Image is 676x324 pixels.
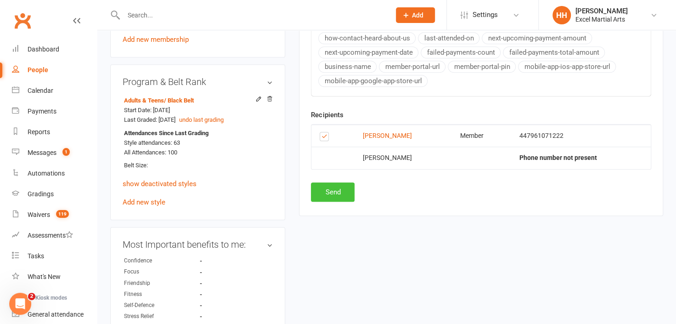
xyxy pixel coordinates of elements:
a: People [12,60,97,80]
div: Confidence [124,256,200,265]
strong: - [200,257,253,264]
div: Tasks [28,252,44,260]
a: Payments [12,101,97,122]
span: All Attendances: 100 [124,149,177,156]
span: Belt Size: [124,162,148,169]
span: Add [412,11,423,19]
strong: - [200,302,253,309]
div: Messages [28,149,56,156]
button: last-attended-on [418,32,479,44]
a: Reports [12,122,97,142]
div: Automations [28,170,65,177]
button: next-upcoming-payment-amount [482,32,592,44]
button: how-contact-heard-about-us [318,32,416,44]
div: People [28,66,48,74]
a: Add new style [123,198,165,206]
a: Calendar [12,80,97,101]
span: Settings [473,5,498,25]
a: show deactivated styles [123,180,197,188]
button: member-portal-url [379,61,445,73]
span: 119 [56,210,69,218]
span: Last Graded: [DATE] [124,116,175,123]
div: Excel Martial Arts [575,15,628,23]
div: Self-Defence [124,301,200,310]
button: mobile-app-google-app-store-url [318,75,428,87]
span: 2 [28,293,35,300]
div: Focus [124,267,200,276]
strong: Phone number not present [519,154,597,161]
div: What's New [28,273,61,280]
strong: - [200,291,253,298]
strong: Attendances Since Last Grading [124,129,208,138]
h3: Most Important benefits to me: [123,239,273,250]
button: next-upcoming-payment-date [318,46,418,58]
button: mobile-app-ios-app-store-url [518,61,616,73]
button: failed-payments-total-amount [503,46,605,58]
a: Automations [12,163,97,184]
div: HH [552,6,571,24]
div: Stress Relief [124,312,200,321]
div: Calendar [28,87,53,94]
button: business-name [318,61,377,73]
iframe: Intercom live chat [9,293,31,315]
div: Assessments [28,232,73,239]
button: Add [396,7,435,23]
span: [PERSON_NAME] [363,154,412,161]
div: Fitness [124,290,200,299]
span: Style attendances: 63 [124,139,180,146]
a: Messages 1 [12,142,97,163]
span: 1 [62,148,70,156]
label: Recipients [311,109,343,120]
h3: Program & Belt Rank [123,77,273,87]
a: Clubworx [11,9,34,32]
strong: - [200,269,253,276]
div: Dashboard [28,45,59,53]
a: What's New [12,267,97,287]
div: Waivers [28,211,50,218]
span: Start Date: [DATE] [124,107,170,114]
input: Search... [121,9,384,22]
a: Gradings [12,184,97,205]
button: failed-payments-count [421,46,501,58]
strong: - [200,313,253,320]
a: [PERSON_NAME] [363,132,412,139]
button: undo last grading [179,115,224,125]
a: Dashboard [12,39,97,60]
span: / Black Belt [164,97,194,104]
div: General attendance [28,311,84,318]
a: Waivers 119 [12,205,97,225]
div: Payments [28,108,56,115]
div: Friendship [124,279,200,288]
div: 447961071222 [519,132,642,139]
a: Assessments [12,225,97,246]
a: Tasks [12,246,97,267]
div: Gradings [28,190,54,198]
a: Adults & Teens [124,97,194,104]
div: [PERSON_NAME] [575,7,628,15]
td: Member [452,125,511,147]
strong: - [200,280,253,287]
button: Send [311,182,355,202]
div: Reports [28,128,50,136]
button: member-portal-pin [448,61,516,73]
a: Add new membership [123,35,189,44]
